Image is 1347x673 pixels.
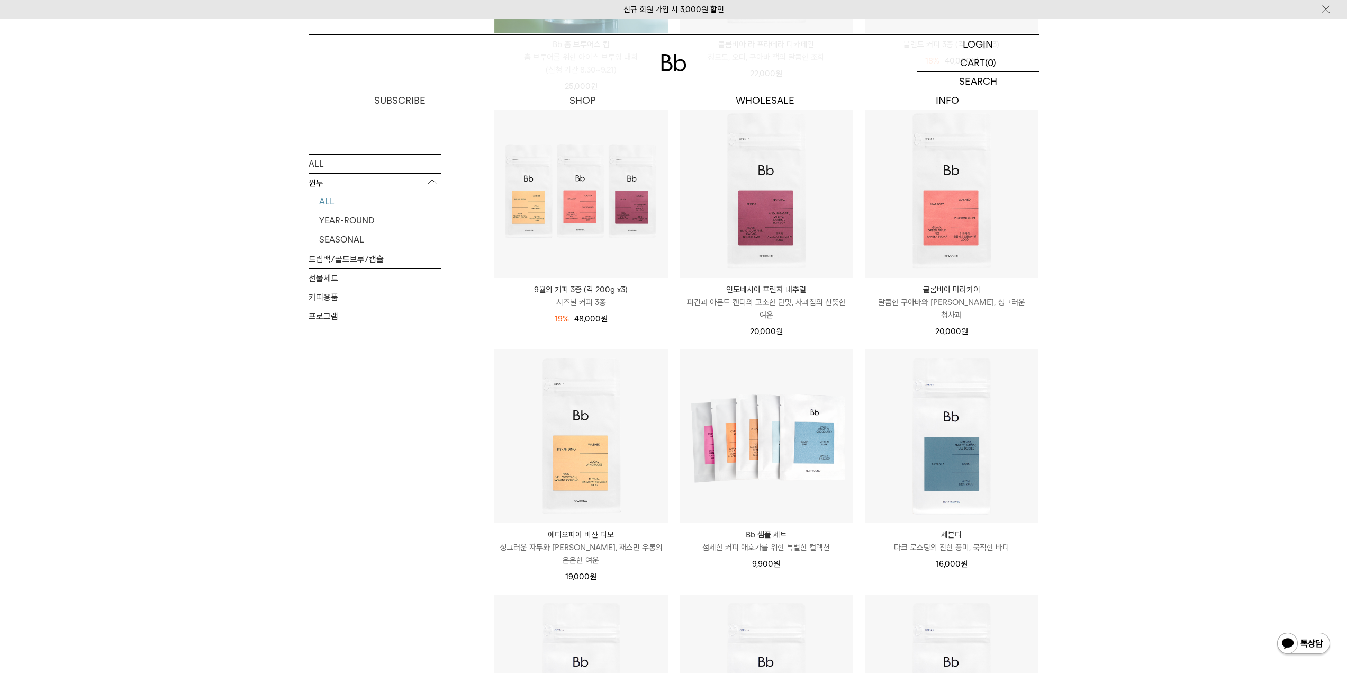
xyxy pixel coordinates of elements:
[680,104,853,278] img: 인도네시아 프린자 내추럴
[494,528,668,541] p: 에티오피아 비샨 디모
[680,283,853,296] p: 인도네시아 프린자 내추럴
[494,296,668,309] p: 시즈널 커피 3종
[773,559,780,569] span: 원
[960,53,985,71] p: CART
[494,104,668,278] img: 9월의 커피 3종 (각 200g x3)
[680,528,853,554] a: Bb 샘플 세트 섬세한 커피 애호가를 위한 특별한 컬렉션
[1276,632,1331,657] img: 카카오톡 채널 1:1 채팅 버튼
[865,283,1038,296] p: 콜롬비아 마라카이
[491,91,674,110] a: SHOP
[680,541,853,554] p: 섬세한 커피 애호가를 위한 특별한 컬렉션
[319,192,441,210] a: ALL
[917,35,1039,53] a: LOGIN
[680,528,853,541] p: Bb 샘플 세트
[574,314,608,324] span: 48,000
[494,528,668,567] a: 에티오피아 비샨 디모 싱그러운 자두와 [PERSON_NAME], 재스민 우롱의 은은한 여운
[963,35,993,53] p: LOGIN
[776,327,783,336] span: 원
[319,211,441,229] a: YEAR-ROUND
[865,349,1038,523] img: 세븐티
[309,173,441,192] p: 원두
[661,54,686,71] img: 로고
[961,559,968,569] span: 원
[865,528,1038,554] a: 세븐티 다크 로스팅의 진한 풍미, 묵직한 바디
[309,154,441,173] a: ALL
[309,268,441,287] a: 선물세트
[309,288,441,306] a: 커피용품
[865,104,1038,278] img: 콜롬비아 마라카이
[752,559,780,569] span: 9,900
[309,91,491,110] a: SUBSCRIBE
[565,572,596,581] span: 19,000
[865,541,1038,554] p: 다크 로스팅의 진한 풍미, 묵직한 바디
[750,327,783,336] span: 20,000
[936,559,968,569] span: 16,000
[309,249,441,268] a: 드립백/콜드브루/캡슐
[309,307,441,325] a: 프로그램
[856,91,1039,110] p: INFO
[623,5,724,14] a: 신규 회원 가입 시 3,000원 할인
[590,572,596,581] span: 원
[680,283,853,321] a: 인도네시아 프린자 내추럴 피칸과 아몬드 캔디의 고소한 단맛, 사과칩의 산뜻한 여운
[935,327,968,336] span: 20,000
[985,53,996,71] p: (0)
[680,349,853,523] img: Bb 샘플 세트
[494,283,668,309] a: 9월의 커피 3종 (각 200g x3) 시즈널 커피 3종
[959,72,997,91] p: SEARCH
[674,91,856,110] p: WHOLESALE
[555,312,569,325] div: 19%
[680,296,853,321] p: 피칸과 아몬드 캔디의 고소한 단맛, 사과칩의 산뜻한 여운
[865,296,1038,321] p: 달콤한 구아바와 [PERSON_NAME], 싱그러운 청사과
[865,528,1038,541] p: 세븐티
[494,283,668,296] p: 9월의 커피 3종 (각 200g x3)
[961,327,968,336] span: 원
[494,541,668,567] p: 싱그러운 자두와 [PERSON_NAME], 재스민 우롱의 은은한 여운
[601,314,608,324] span: 원
[917,53,1039,72] a: CART (0)
[865,283,1038,321] a: 콜롬비아 마라카이 달콤한 구아바와 [PERSON_NAME], 싱그러운 청사과
[494,349,668,523] img: 에티오피아 비샨 디모
[319,230,441,248] a: SEASONAL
